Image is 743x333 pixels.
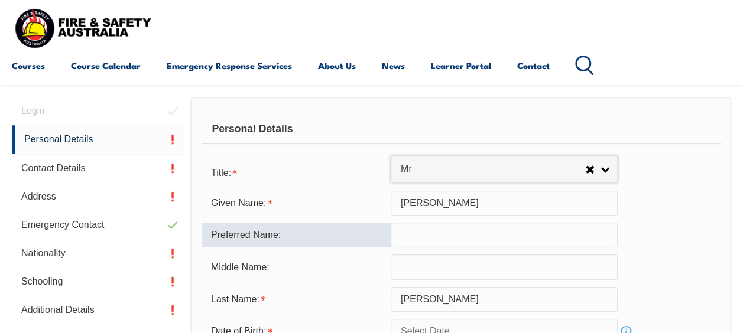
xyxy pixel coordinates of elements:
[12,182,184,211] a: Address
[12,125,184,154] a: Personal Details
[12,239,184,267] a: Nationality
[318,51,356,80] a: About Us
[202,256,391,278] div: Middle Name:
[202,192,391,214] div: Given Name is required.
[12,51,45,80] a: Courses
[517,51,550,80] a: Contact
[71,51,141,80] a: Course Calendar
[167,51,292,80] a: Emergency Response Services
[202,223,391,247] div: Preferred Name:
[12,154,184,182] a: Contact Details
[12,296,184,324] a: Additional Details
[202,115,721,144] div: Personal Details
[431,51,491,80] a: Learner Portal
[382,51,405,80] a: News
[401,163,585,175] span: Mr
[211,168,231,178] span: Title:
[12,211,184,239] a: Emergency Contact
[12,267,184,296] a: Schooling
[202,288,391,311] div: Last Name is required.
[202,160,391,184] div: Title is required.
